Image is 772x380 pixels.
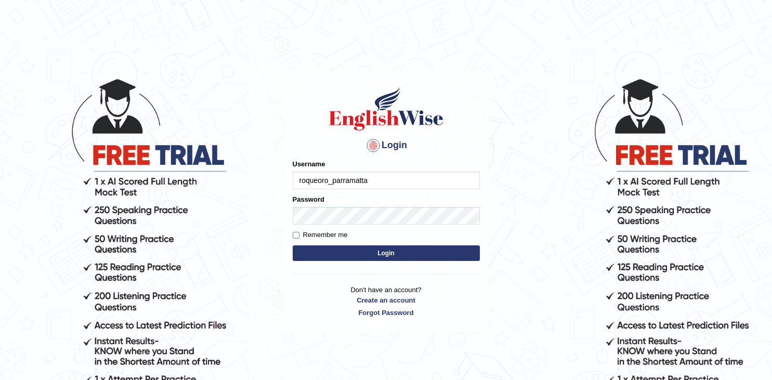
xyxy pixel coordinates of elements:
[293,295,480,305] a: Create an account
[293,194,324,204] label: Password
[293,230,348,240] label: Remember me
[327,85,446,132] img: Logo of English Wise sign in for intelligent practice with AI
[293,285,480,317] p: Don't have an account?
[293,159,325,169] label: Username
[293,245,480,261] button: Login
[293,308,480,318] a: Forgot Password
[293,232,299,239] input: Remember me
[293,137,480,154] h4: Login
